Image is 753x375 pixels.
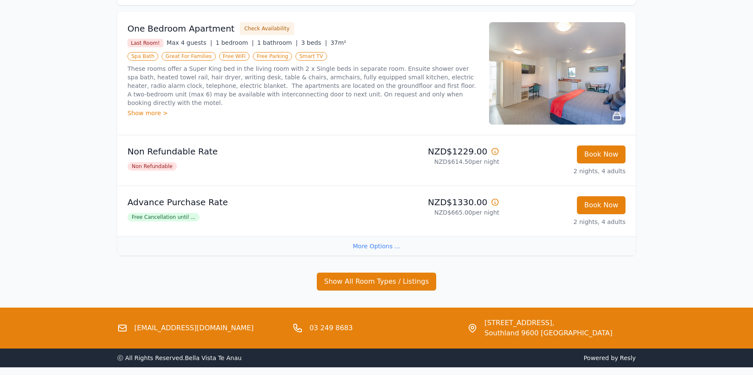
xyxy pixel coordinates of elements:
button: Book Now [577,196,626,214]
a: [EMAIL_ADDRESS][DOMAIN_NAME] [134,323,254,333]
a: Resly [620,355,636,361]
p: NZD$614.50 per night [380,157,499,166]
button: Book Now [577,145,626,163]
span: Great For Families [162,52,215,61]
span: Southland 9600 [GEOGRAPHIC_DATA] [484,328,612,338]
p: These rooms offer a Super King bed in the living room with 2 x Single beds in separate room. Ensu... [127,64,479,107]
span: ⓒ All Rights Reserved. Bella Vista Te Anau [117,355,242,361]
span: Free Parking [253,52,292,61]
span: 37m² [330,39,346,46]
p: NZD$665.00 per night [380,208,499,217]
div: Show more > [127,109,479,117]
span: Last Room! [127,39,163,47]
span: Powered by [380,354,636,362]
span: Free Cancellation until ... [127,213,200,221]
a: 03 249 8683 [310,323,353,333]
p: NZD$1330.00 [380,196,499,208]
span: Free WiFi [219,52,250,61]
span: 3 beds | [301,39,327,46]
span: Smart TV [295,52,327,61]
p: Advance Purchase Rate [127,196,373,208]
h3: One Bedroom Apartment [127,23,235,35]
p: 2 nights, 4 adults [506,167,626,175]
p: NZD$1229.00 [380,145,499,157]
span: Non Refundable [127,162,177,171]
p: 2 nights, 4 adults [506,218,626,226]
button: Check Availability [240,22,294,35]
div: More Options ... [117,236,636,256]
span: 1 bedroom | [216,39,254,46]
button: Show All Room Types / Listings [317,273,436,291]
span: Max 4 guests | [167,39,212,46]
p: Non Refundable Rate [127,145,373,157]
span: [STREET_ADDRESS], [484,318,612,328]
span: Spa Bath [127,52,158,61]
span: 1 bathroom | [257,39,298,46]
